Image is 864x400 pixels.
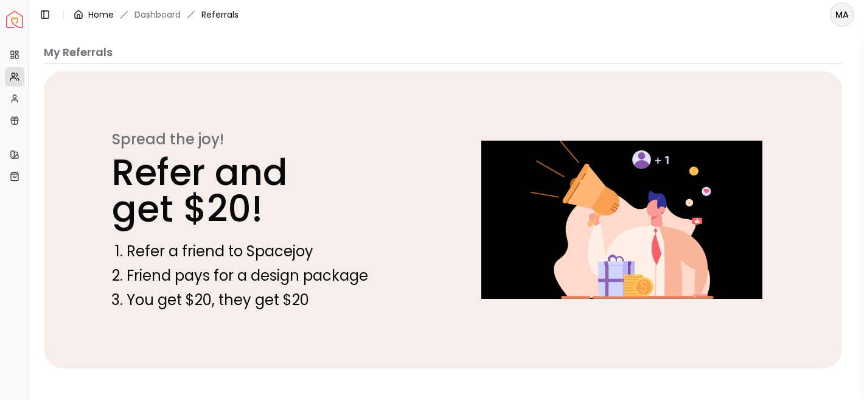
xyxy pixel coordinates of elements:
a: Dashboard [134,9,181,21]
li: Friend pays for a design package [127,266,416,286]
p: Spread the joy! [112,130,416,149]
a: Spacejoy [6,11,23,28]
p: My Referrals [44,44,842,61]
button: MA [830,2,854,27]
p: Refer and get $20! [112,154,416,227]
img: Spacejoy Logo [6,11,23,28]
li: You get $20, they get $20 [127,290,416,310]
a: Home [88,9,114,21]
img: Referral callout [450,141,793,300]
span: MA [831,4,853,26]
nav: breadcrumb [74,9,239,21]
span: Referrals [201,9,239,21]
li: Refer a friend to Spacejoy [127,242,416,261]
